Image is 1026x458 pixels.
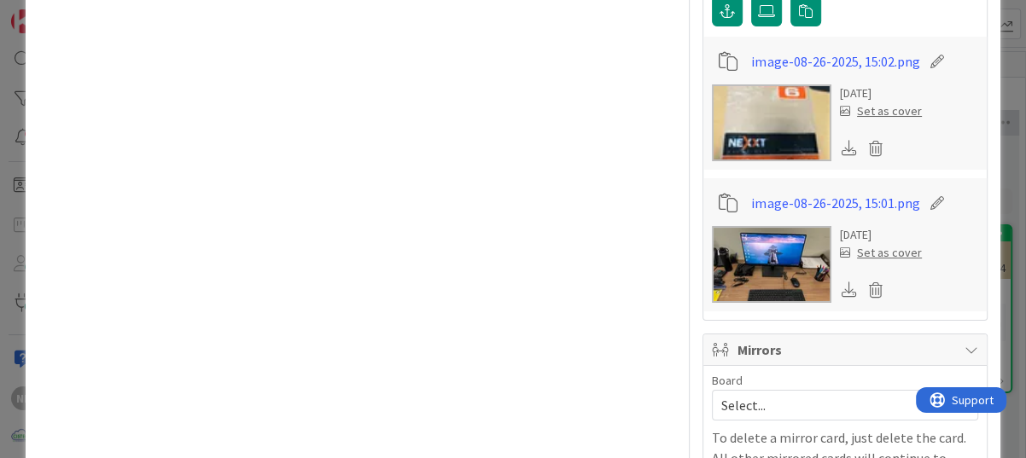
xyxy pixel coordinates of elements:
a: image-08-26-2025, 15:02.png [751,51,919,72]
a: image-08-26-2025, 15:01.png [751,193,919,213]
span: Board [712,374,743,386]
span: Support [36,3,78,23]
span: Mirrors [737,339,956,360]
div: [DATE] [840,226,922,244]
div: Download [840,279,859,301]
div: Download [840,137,859,159]
div: Set as cover [840,102,922,120]
span: Select... [721,393,940,417]
div: Set as cover [840,244,922,262]
div: [DATE] [840,84,922,102]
